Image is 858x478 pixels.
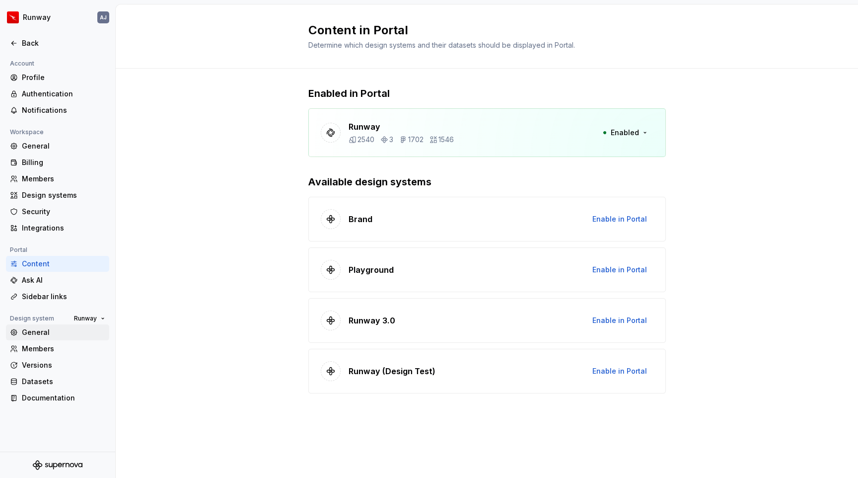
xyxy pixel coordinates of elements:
[349,213,372,225] p: Brand
[349,315,395,326] p: Runway 3.0
[22,344,105,354] div: Members
[308,22,654,38] h2: Content in Portal
[22,207,105,217] div: Security
[6,272,109,288] a: Ask AI
[6,313,58,324] div: Design system
[6,187,109,203] a: Design systems
[7,11,19,23] img: 6b187050-a3ed-48aa-8485-808e17fcee26.png
[22,259,105,269] div: Content
[6,58,38,70] div: Account
[6,256,109,272] a: Content
[308,175,666,189] p: Available design systems
[586,362,653,380] button: Enable in Portal
[349,264,394,276] p: Playground
[586,210,653,228] button: Enable in Portal
[6,324,109,340] a: General
[357,135,374,145] p: 2540
[22,223,105,233] div: Integrations
[408,135,424,145] p: 1702
[22,190,105,200] div: Design systems
[611,128,639,138] span: Enabled
[22,38,105,48] div: Back
[592,366,647,376] span: Enable in Portal
[6,86,109,102] a: Authentication
[308,86,666,100] p: Enabled in Portal
[22,377,105,387] div: Datasets
[6,374,109,390] a: Datasets
[6,289,109,305] a: Sidebar links
[6,126,48,138] div: Workspace
[6,204,109,220] a: Security
[349,121,454,133] p: Runway
[22,393,105,403] div: Documentation
[22,292,105,302] div: Sidebar links
[6,357,109,373] a: Versions
[592,316,647,325] span: Enable in Portal
[22,105,105,115] div: Notifications
[6,102,109,118] a: Notifications
[22,327,105,337] div: General
[6,155,109,170] a: Billing
[22,73,105,82] div: Profile
[6,390,109,406] a: Documentation
[586,312,653,329] button: Enable in Portal
[389,135,393,145] p: 3
[100,13,107,21] div: AJ
[22,141,105,151] div: General
[22,174,105,184] div: Members
[33,460,82,470] svg: Supernova Logo
[6,70,109,85] a: Profile
[6,220,109,236] a: Integrations
[349,365,435,377] p: Runway (Design Test)
[592,265,647,275] span: Enable in Portal
[596,124,653,142] button: Enabled
[592,214,647,224] span: Enable in Portal
[586,261,653,279] button: Enable in Portal
[6,244,31,256] div: Portal
[22,360,105,370] div: Versions
[74,315,97,322] span: Runway
[22,158,105,167] div: Billing
[308,41,575,49] span: Determine which design systems and their datasets should be displayed in Portal.
[22,275,105,285] div: Ask AI
[6,341,109,357] a: Members
[6,35,109,51] a: Back
[2,6,113,28] button: RunwayAJ
[6,171,109,187] a: Members
[6,138,109,154] a: General
[22,89,105,99] div: Authentication
[438,135,454,145] p: 1546
[23,12,51,22] div: Runway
